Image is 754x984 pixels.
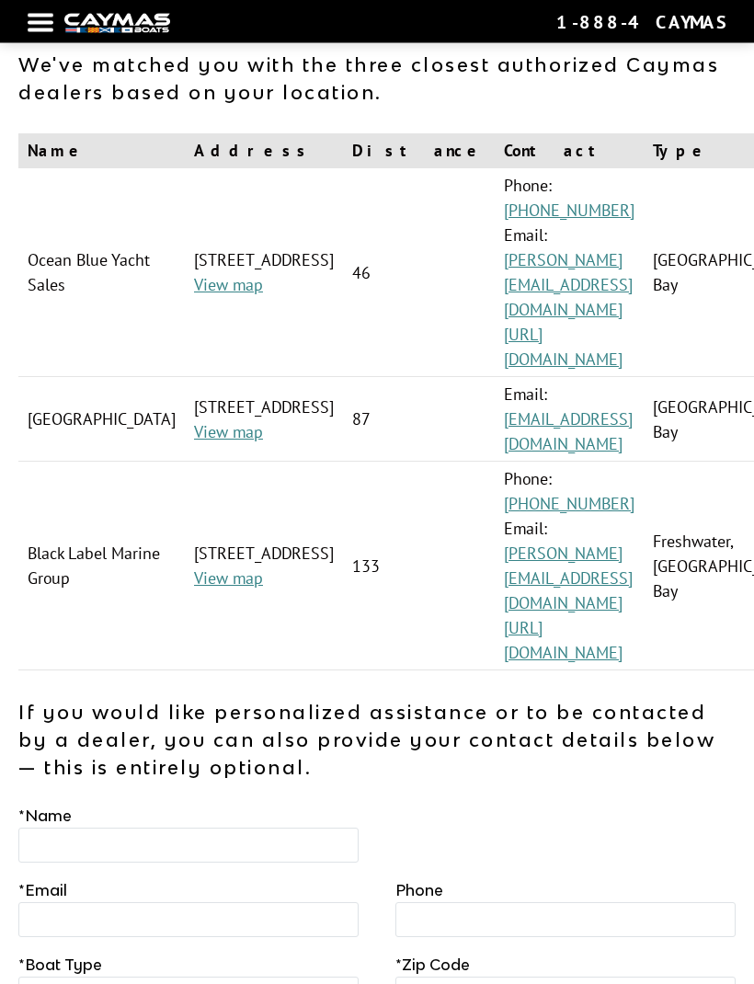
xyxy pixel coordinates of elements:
label: Zip Code [395,955,470,977]
a: [PHONE_NUMBER] [504,494,634,515]
th: Distance [343,134,495,169]
td: [GEOGRAPHIC_DATA] [18,378,185,463]
td: [STREET_ADDRESS] [185,169,343,378]
a: [URL][DOMAIN_NAME] [504,618,623,664]
a: View map [194,275,263,296]
th: Contact [495,134,644,169]
a: View map [194,422,263,443]
td: [STREET_ADDRESS] [185,463,343,671]
a: [PERSON_NAME][EMAIL_ADDRESS][DOMAIN_NAME] [504,543,633,614]
th: Name [18,134,185,169]
td: 46 [343,169,495,378]
p: If you would like personalized assistance or to be contacted by a dealer, you can also provide yo... [18,699,736,782]
label: Boat Type [18,955,102,977]
td: Email: [495,378,644,463]
td: Ocean Blue Yacht Sales [18,169,185,378]
th: Address [185,134,343,169]
a: [PERSON_NAME][EMAIL_ADDRESS][DOMAIN_NAME] [504,250,633,321]
label: Phone [395,880,443,902]
label: Name [18,806,72,828]
div: 1-888-4CAYMAS [556,10,726,34]
td: 87 [343,378,495,463]
label: Email [18,880,67,902]
img: white-logo-c9c8dbefe5ff5ceceb0f0178aa75bf4bb51f6bca0971e226c86eb53dfe498488.png [64,14,170,33]
a: View map [194,568,263,589]
td: Phone: Email: [495,169,644,378]
a: [EMAIL_ADDRESS][DOMAIN_NAME] [504,409,633,455]
td: 133 [343,463,495,671]
td: [STREET_ADDRESS] [185,378,343,463]
p: We've matched you with the three closest authorized Caymas dealers based on your location. [18,51,736,107]
a: [PHONE_NUMBER] [504,200,634,222]
a: [URL][DOMAIN_NAME] [504,325,623,371]
td: Black Label Marine Group [18,463,185,671]
td: Phone: Email: [495,463,644,671]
